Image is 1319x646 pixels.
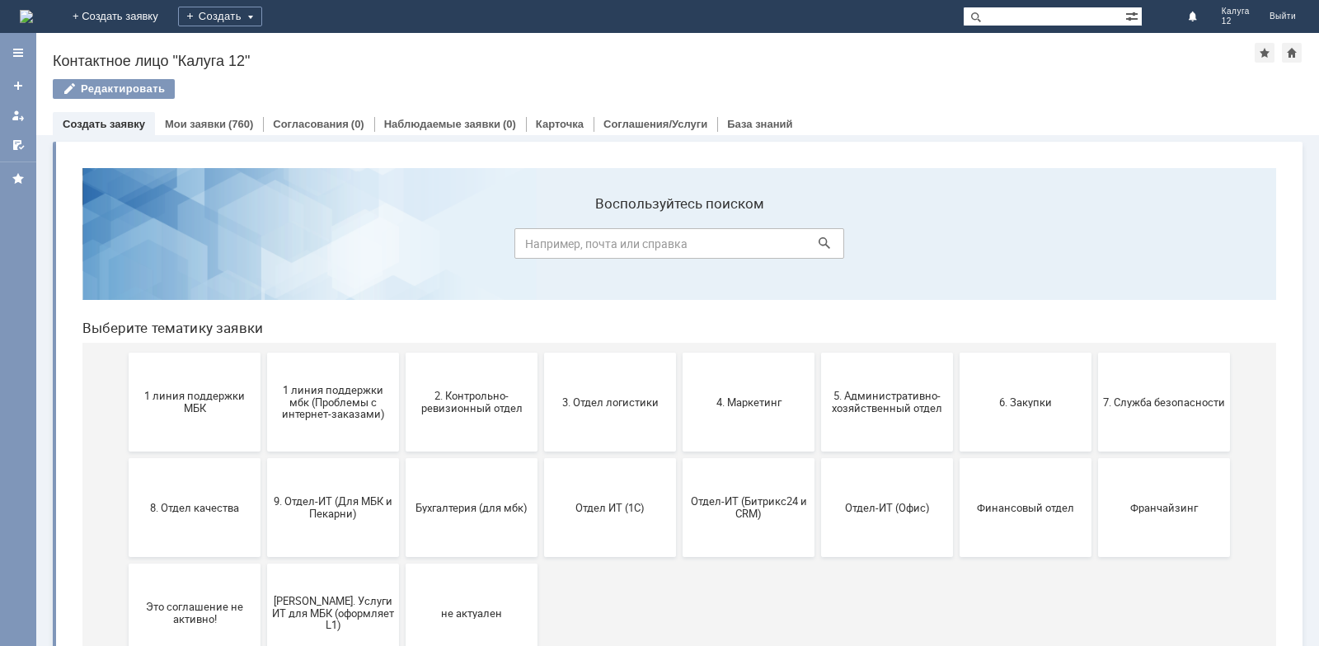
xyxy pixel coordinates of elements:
span: 6. Закупки [895,241,1017,253]
button: Отдел-ИТ (Офис) [752,303,884,402]
button: не актуален [336,409,468,508]
button: Это соглашение не активно! [59,409,191,508]
button: 1 линия поддержки мбк (Проблемы с интернет-заказами) [198,198,330,297]
a: Перейти на домашнюю страницу [20,10,33,23]
button: 7. Служба безопасности [1029,198,1161,297]
span: Расширенный поиск [1125,7,1142,23]
span: Бухгалтерия (для мбк) [341,346,463,358]
button: [PERSON_NAME]. Услуги ИТ для МБК (оформляет L1) [198,409,330,508]
div: (0) [351,118,364,130]
div: (0) [503,118,516,130]
span: 3. Отдел логистики [480,241,602,253]
button: 5. Административно-хозяйственный отдел [752,198,884,297]
a: Создать заявку [5,73,31,99]
span: 4. Маркетинг [618,241,740,253]
span: 12 [1222,16,1250,26]
span: Франчайзинг [1034,346,1156,358]
button: 9. Отдел-ИТ (Для МБК и Пекарни) [198,303,330,402]
div: (760) [228,118,253,130]
a: Карточка [536,118,584,130]
a: Соглашения/Услуги [603,118,707,130]
button: 2. Контрольно-ревизионный отдел [336,198,468,297]
span: 5. Административно-хозяйственный отдел [757,235,879,260]
div: Создать [178,7,262,26]
button: Отдел ИТ (1С) [475,303,607,402]
button: 3. Отдел логистики [475,198,607,297]
span: 1 линия поддержки МБК [64,235,186,260]
span: 1 линия поддержки мбк (Проблемы с интернет-заказами) [203,228,325,265]
button: 4. Маркетинг [613,198,745,297]
a: Создать заявку [63,118,145,130]
span: Отдел-ИТ (Битрикс24 и CRM) [618,340,740,365]
span: 2. Контрольно-ревизионный отдел [341,235,463,260]
button: 8. Отдел качества [59,303,191,402]
span: Это соглашение не активно! [64,446,186,470]
a: Согласования [273,118,349,130]
a: Наблюдаемые заявки [384,118,500,130]
span: 8. Отдел качества [64,346,186,358]
span: Калуга [1222,7,1250,16]
span: 7. Служба безопасности [1034,241,1156,253]
label: Воспользуйтесь поиском [445,40,775,57]
button: Отдел-ИТ (Битрикс24 и CRM) [613,303,745,402]
img: logo [20,10,33,23]
input: Например, почта или справка [445,73,775,104]
div: Контактное лицо "Калуга 12" [53,53,1255,69]
div: Сделать домашней страницей [1282,43,1302,63]
span: [PERSON_NAME]. Услуги ИТ для МБК (оформляет L1) [203,439,325,476]
div: Добавить в избранное [1255,43,1274,63]
header: Выберите тематику заявки [13,165,1207,181]
a: Мои согласования [5,132,31,158]
span: не актуален [341,452,463,464]
span: Отдел ИТ (1С) [480,346,602,358]
button: Финансовый отдел [890,303,1022,402]
a: Мои заявки [5,102,31,129]
a: Мои заявки [165,118,226,130]
span: Отдел-ИТ (Офис) [757,346,879,358]
span: 9. Отдел-ИТ (Для МБК и Пекарни) [203,340,325,365]
a: База знаний [727,118,792,130]
button: Бухгалтерия (для мбк) [336,303,468,402]
button: 6. Закупки [890,198,1022,297]
button: Франчайзинг [1029,303,1161,402]
button: 1 линия поддержки МБК [59,198,191,297]
span: Финансовый отдел [895,346,1017,358]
